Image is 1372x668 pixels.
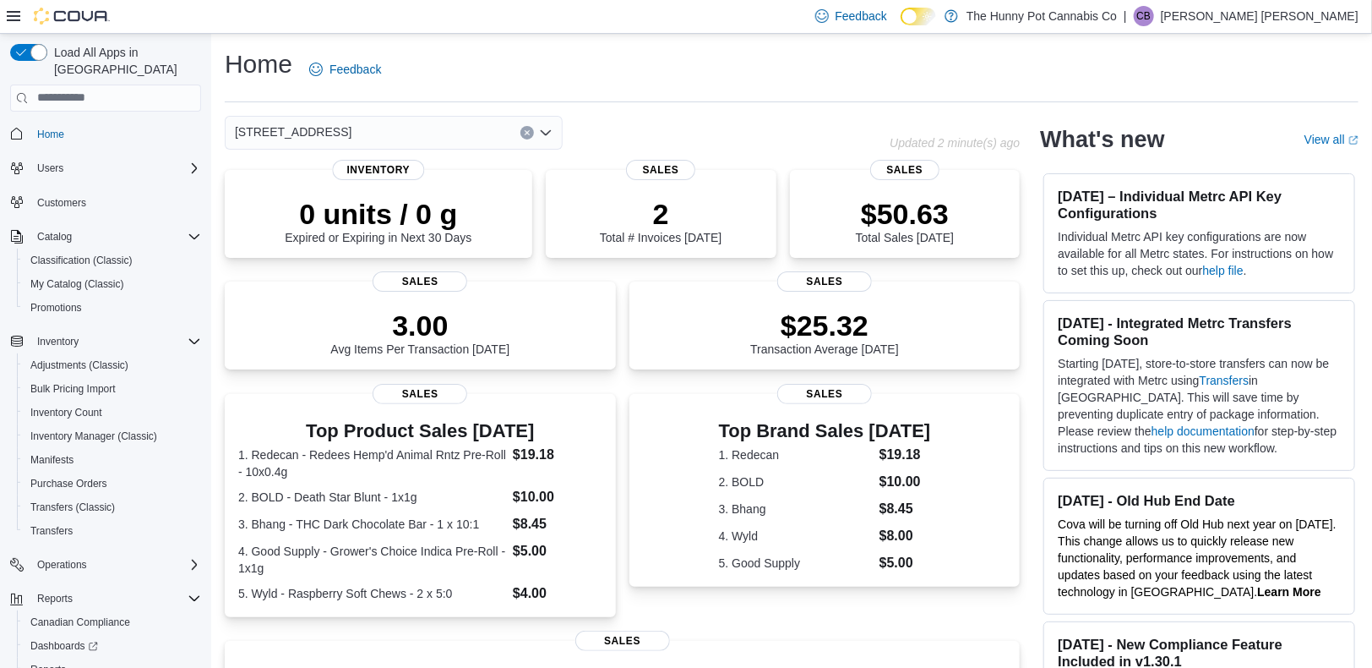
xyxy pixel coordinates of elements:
[1161,6,1358,26] p: [PERSON_NAME] [PERSON_NAME]
[879,499,931,519] dd: $8.45
[238,516,506,533] dt: 3. Bhang - THC Dark Chocolate Bar - 1 x 10:1
[30,555,94,575] button: Operations
[30,639,98,653] span: Dashboards
[373,384,467,404] span: Sales
[30,158,70,178] button: Users
[24,379,201,399] span: Bulk Pricing Import
[235,122,351,142] span: [STREET_ADDRESS]
[24,274,201,294] span: My Catalog (Classic)
[24,355,201,375] span: Adjustments (Classic)
[30,477,107,490] span: Purchase Orders
[30,589,79,609] button: Reports
[856,197,954,231] p: $50.63
[777,384,872,404] span: Sales
[513,541,602,561] dd: $5.00
[719,446,873,463] dt: 1. Redecan
[1040,126,1164,153] h2: What's new
[17,401,208,424] button: Inventory Count
[600,197,721,244] div: Total # Invoices [DATE]
[24,298,89,318] a: Promotions
[238,421,602,441] h3: Top Product Sales [DATE]
[30,382,116,396] span: Bulk Pricing Import
[1058,188,1341,222] h3: [DATE] – Individual Metrc API Key Configurations
[24,402,109,423] a: Inventory Count
[285,197,471,231] p: 0 units / 0 g
[24,274,131,294] a: My Catalog (Classic)
[47,44,201,78] span: Load All Apps in [GEOGRAPHIC_DATA]
[966,6,1117,26] p: The Hunny Pot Cannabis Co
[719,528,873,545] dt: 4. Wyld
[719,474,873,490] dt: 2. BOLD
[330,309,509,356] div: Avg Items Per Transaction [DATE]
[30,555,201,575] span: Operations
[37,230,72,244] span: Catalog
[17,472,208,496] button: Purchase Orders
[30,192,201,213] span: Customers
[719,421,931,441] h3: Top Brand Sales [DATE]
[24,355,135,375] a: Adjustments (Classic)
[870,160,939,180] span: Sales
[24,497,122,517] a: Transfers (Classic)
[30,331,85,352] button: Inventory
[30,501,115,514] span: Transfers (Classic)
[836,8,887,25] span: Feedback
[30,359,128,372] span: Adjustments (Classic)
[1257,585,1320,599] a: Learn More
[30,277,124,291] span: My Catalog (Classic)
[24,379,122,399] a: Bulk Pricing Import
[24,521,79,541] a: Transfers
[17,448,208,472] button: Manifests
[1348,135,1358,145] svg: External link
[626,160,695,180] span: Sales
[30,589,201,609] span: Reports
[37,196,86,210] span: Customers
[24,497,201,517] span: Transfers (Classic)
[3,225,208,249] button: Catalog
[17,424,208,448] button: Inventory Manager (Classic)
[879,526,931,546] dd: $8.00
[17,353,208,377] button: Adjustments (Classic)
[329,61,381,78] span: Feedback
[777,271,872,292] span: Sales
[238,446,506,480] dt: 1. Redecan - Redees Hemp'd Animal Rntz Pre-Roll - 10x0.4g
[1134,6,1154,26] div: Cameron Brown
[3,156,208,180] button: Users
[24,450,80,470] a: Manifests
[373,271,467,292] span: Sales
[37,558,87,572] span: Operations
[285,197,471,244] div: Expired or Expiring in Next 30 Days
[3,587,208,611] button: Reports
[901,8,936,25] input: Dark Mode
[17,634,208,658] a: Dashboards
[1058,228,1341,279] p: Individual Metrc API key configurations are now available for all Metrc states. For instructions ...
[1058,492,1341,509] h3: [DATE] - Old Hub End Date
[30,227,79,247] button: Catalog
[34,8,110,25] img: Cova
[30,453,73,467] span: Manifests
[30,254,133,267] span: Classification (Classic)
[330,309,509,342] p: 3.00
[575,631,670,651] span: Sales
[513,487,602,507] dd: $10.00
[1058,517,1336,599] span: Cova will be turning off Old Hub next year on [DATE]. This change allows us to quickly release ne...
[719,555,873,572] dt: 5. Good Supply
[30,524,73,538] span: Transfers
[17,272,208,296] button: My Catalog (Classic)
[879,553,931,573] dd: $5.00
[30,406,102,419] span: Inventory Count
[17,249,208,272] button: Classification (Classic)
[30,331,201,352] span: Inventory
[513,514,602,534] dd: $8.45
[901,25,901,26] span: Dark Mode
[37,335,79,348] span: Inventory
[24,450,201,470] span: Manifests
[30,123,201,145] span: Home
[3,190,208,215] button: Customers
[3,330,208,353] button: Inventory
[17,611,208,634] button: Canadian Compliance
[24,250,201,271] span: Classification (Classic)
[539,126,553,140] button: Open list of options
[24,402,201,423] span: Inventory Count
[17,296,208,320] button: Promotions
